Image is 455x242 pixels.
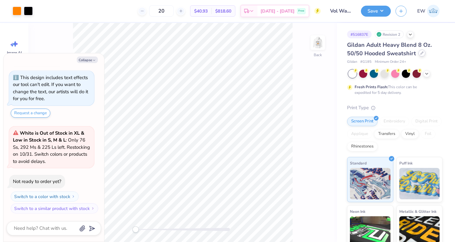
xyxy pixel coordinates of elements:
[347,117,378,126] div: Screen Print
[132,226,139,233] div: Accessibility label
[91,207,95,210] img: Switch to a similar product with stock
[350,168,390,199] img: Standard
[261,8,295,14] span: [DATE] - [DATE]
[399,160,413,166] span: Puff Ink
[375,59,406,65] span: Minimum Order: 24 +
[314,52,322,58] div: Back
[347,129,372,139] div: Applique
[325,5,356,17] input: Untitled Design
[417,8,425,15] span: EW
[355,84,432,95] div: This color can be expedited for 5 day delivery.
[347,59,357,65] span: Gildan
[347,30,372,38] div: # 516837E
[149,5,174,17] input: – –
[298,9,304,13] span: Free
[374,129,399,139] div: Transfers
[350,160,367,166] span: Standard
[421,129,435,139] div: Foil
[399,208,436,215] span: Metallic & Glitter Ink
[350,208,365,215] span: Neon Ink
[347,104,442,111] div: Print Type
[347,41,432,57] span: Gildan Adult Heavy Blend 8 Oz. 50/50 Hooded Sweatshirt
[13,130,90,164] span: : Only 76 Ss, 292 Ms & 225 Ls left. Restocking on 10/31. Switch colors or products to avoid delays.
[7,50,22,55] span: Image AI
[312,36,324,49] img: Back
[194,8,208,14] span: $40.93
[379,117,409,126] div: Embroidery
[427,5,440,17] img: Emma Webster
[11,203,98,213] button: Switch to a similar product with stock
[77,56,98,63] button: Collapse
[411,117,442,126] div: Digital Print
[11,191,79,202] button: Switch to a color with stock
[399,168,440,199] img: Puff Ink
[11,109,50,118] button: Request a change
[361,6,391,17] button: Save
[414,5,442,17] a: EW
[360,59,372,65] span: # G185
[355,84,388,89] strong: Fresh Prints Flash:
[401,129,419,139] div: Vinyl
[13,178,61,185] div: Not ready to order yet?
[71,195,75,198] img: Switch to a color with stock
[347,142,378,151] div: Rhinestones
[13,130,84,143] strong: White is Out of Stock in XL & Low in Stock in S, M & L
[375,30,404,38] div: Revision 2
[215,8,231,14] span: $818.60
[13,74,88,102] div: This design includes text effects our tool can't edit. If you want to change the text, our artist...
